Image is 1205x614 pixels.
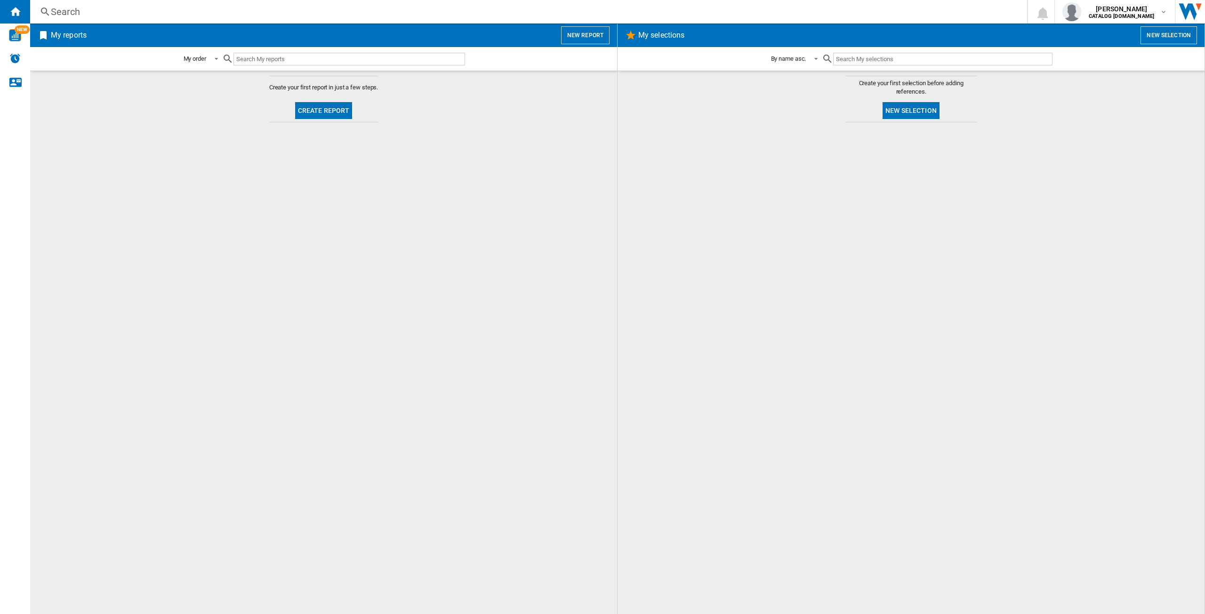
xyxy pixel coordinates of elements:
button: New selection [1141,26,1197,44]
span: Create your first report in just a few steps. [269,83,378,92]
input: Search My selections [833,53,1052,65]
h2: My reports [49,26,88,44]
span: Create your first selection before adding references. [845,79,977,96]
span: NEW [15,25,30,34]
div: My order [184,55,206,62]
button: Create report [295,102,353,119]
h2: My selections [636,26,686,44]
b: CATALOG [DOMAIN_NAME] [1089,13,1154,19]
div: Search [51,5,1003,18]
img: alerts-logo.svg [9,53,21,64]
span: [PERSON_NAME] [1089,4,1154,14]
img: profile.jpg [1062,2,1081,21]
button: New selection [883,102,940,119]
button: New report [561,26,610,44]
img: wise-card.svg [9,29,21,41]
div: By name asc. [771,55,806,62]
input: Search My reports [233,53,465,65]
